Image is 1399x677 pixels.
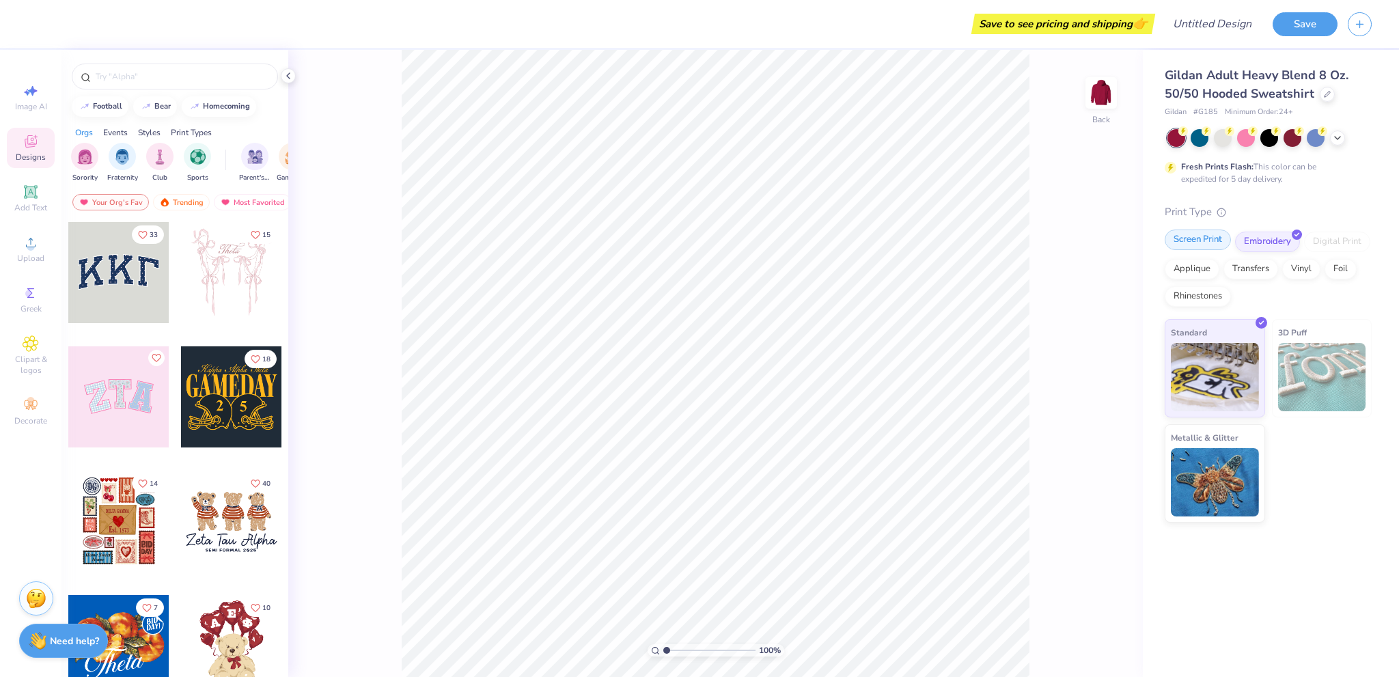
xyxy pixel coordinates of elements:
[262,232,271,238] span: 15
[975,14,1152,34] div: Save to see pricing and shipping
[1165,230,1231,250] div: Screen Print
[1193,107,1218,118] span: # G185
[72,173,98,183] span: Sorority
[146,143,174,183] button: filter button
[190,149,206,165] img: Sports Image
[159,197,170,207] img: trending.gif
[239,143,271,183] button: filter button
[115,149,130,165] img: Fraternity Image
[107,173,138,183] span: Fraternity
[154,605,158,611] span: 7
[132,225,164,244] button: Like
[107,143,138,183] div: filter for Fraternity
[72,96,128,117] button: football
[1088,79,1115,107] img: Back
[132,474,164,493] button: Like
[1171,325,1207,340] span: Standard
[1223,259,1278,279] div: Transfers
[1165,107,1187,118] span: Gildan
[71,143,98,183] button: filter button
[245,350,277,368] button: Like
[71,143,98,183] div: filter for Sorority
[152,149,167,165] img: Club Image
[148,350,165,366] button: Like
[1165,204,1372,220] div: Print Type
[15,101,47,112] span: Image AI
[93,102,122,110] div: football
[184,143,211,183] div: filter for Sports
[1133,15,1148,31] span: 👉
[77,149,93,165] img: Sorority Image
[1162,10,1262,38] input: Untitled Design
[214,194,291,210] div: Most Favorited
[1282,259,1320,279] div: Vinyl
[153,194,210,210] div: Trending
[1181,161,1349,185] div: This color can be expedited for 5 day delivery.
[220,197,231,207] img: most_fav.gif
[262,605,271,611] span: 10
[7,354,55,376] span: Clipart & logos
[1171,343,1259,411] img: Standard
[1235,232,1300,252] div: Embroidery
[247,149,263,165] img: Parent's Weekend Image
[1304,232,1370,252] div: Digital Print
[277,173,308,183] span: Game Day
[136,598,164,617] button: Like
[20,303,42,314] span: Greek
[138,126,161,139] div: Styles
[107,143,138,183] button: filter button
[103,126,128,139] div: Events
[1171,448,1259,516] img: Metallic & Glitter
[262,356,271,363] span: 18
[285,149,301,165] img: Game Day Image
[1165,286,1231,307] div: Rhinestones
[1278,343,1366,411] img: 3D Puff
[146,143,174,183] div: filter for Club
[17,253,44,264] span: Upload
[1171,430,1238,445] span: Metallic & Glitter
[50,635,99,648] strong: Need help?
[262,480,271,487] span: 40
[239,143,271,183] div: filter for Parent's Weekend
[14,415,47,426] span: Decorate
[16,152,46,163] span: Designs
[1092,113,1110,126] div: Back
[14,202,47,213] span: Add Text
[203,102,250,110] div: homecoming
[1165,67,1348,102] span: Gildan Adult Heavy Blend 8 Oz. 50/50 Hooded Sweatshirt
[75,126,93,139] div: Orgs
[245,474,277,493] button: Like
[189,102,200,111] img: trend_line.gif
[277,143,308,183] button: filter button
[1273,12,1338,36] button: Save
[187,173,208,183] span: Sports
[759,644,781,657] span: 100 %
[1278,325,1307,340] span: 3D Puff
[72,194,149,210] div: Your Org's Fav
[150,480,158,487] span: 14
[133,96,177,117] button: bear
[79,197,89,207] img: most_fav.gif
[277,143,308,183] div: filter for Game Day
[79,102,90,111] img: trend_line.gif
[184,143,211,183] button: filter button
[150,232,158,238] span: 33
[1225,107,1293,118] span: Minimum Order: 24 +
[171,126,212,139] div: Print Types
[182,96,256,117] button: homecoming
[245,225,277,244] button: Like
[239,173,271,183] span: Parent's Weekend
[94,70,269,83] input: Try "Alpha"
[152,173,167,183] span: Club
[1325,259,1357,279] div: Foil
[141,102,152,111] img: trend_line.gif
[1165,259,1219,279] div: Applique
[1181,161,1253,172] strong: Fresh Prints Flash:
[245,598,277,617] button: Like
[154,102,171,110] div: bear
